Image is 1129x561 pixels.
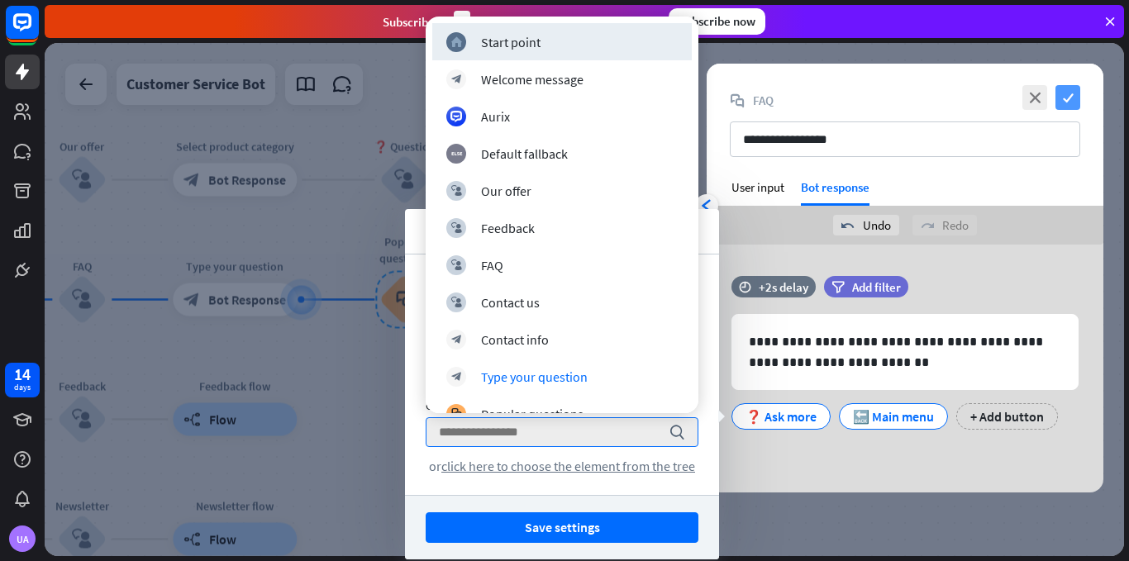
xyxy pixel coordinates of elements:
[481,71,584,88] div: Welcome message
[852,279,901,295] span: Add filter
[912,215,977,235] div: Redo
[481,294,540,311] div: Contact us
[481,257,503,273] div: FAQ
[481,108,510,125] div: Aurix
[831,281,845,293] i: filter
[441,458,695,474] span: click here to choose the element from the tree
[841,219,855,232] i: undo
[921,219,934,232] i: redo
[481,331,549,348] div: Contact info
[451,148,462,159] i: block_fallback
[481,368,588,385] div: Type your question
[481,145,568,162] div: Default fallback
[426,458,698,474] div: or
[1022,85,1047,110] i: close
[731,179,784,195] div: User input
[451,36,462,47] i: home_2
[853,404,934,429] div: 🔙 Main menu
[739,281,751,292] i: time
[481,34,541,50] div: Start point
[14,367,31,382] div: 14
[451,259,462,270] i: block_user_input
[700,199,713,212] i: arrowhead_left
[481,183,531,199] div: Our offer
[454,11,470,33] div: 3
[451,408,462,419] i: block_faq
[833,215,899,235] div: Undo
[9,525,36,552] div: UA
[426,512,698,543] button: Save settings
[451,371,462,382] i: block_bot_response
[5,363,40,397] a: 14 days
[669,424,685,440] i: search
[383,11,655,33] div: Subscribe in days to get your first month for $1
[753,93,774,108] span: FAQ
[481,406,584,422] div: Popular questions
[801,179,869,206] div: Bot response
[481,220,535,236] div: Feedback
[669,8,765,35] div: Subscribe now
[13,7,63,56] button: Open LiveChat chat widget
[451,334,462,345] i: block_bot_response
[746,404,817,429] div: ❓ Ask more
[759,279,808,295] div: +2s delay
[451,74,462,84] i: block_bot_response
[956,403,1058,430] div: + Add button
[730,93,745,108] i: block_faq
[451,297,462,307] i: block_user_input
[1055,85,1080,110] i: check
[426,398,698,413] div: Go to
[451,185,462,196] i: block_user_input
[14,382,31,393] div: days
[451,222,462,233] i: block_user_input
